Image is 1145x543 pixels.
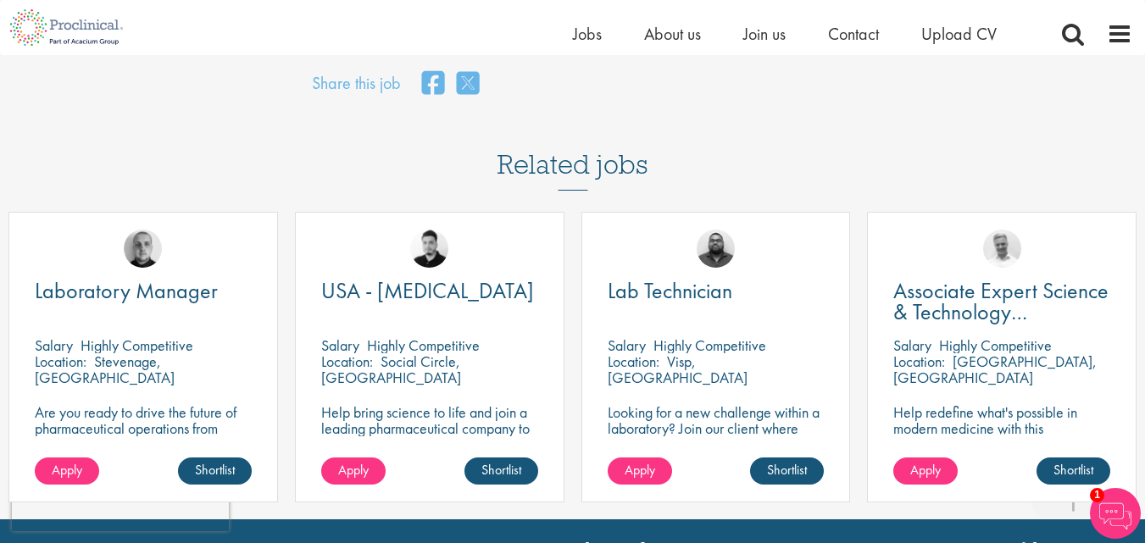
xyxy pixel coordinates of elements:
p: Visp, [GEOGRAPHIC_DATA] [608,352,748,387]
a: Apply [608,457,672,485]
span: Salary [608,335,646,355]
img: Anderson Maldonado [410,230,448,268]
p: Stevenage, [GEOGRAPHIC_DATA] [35,352,175,387]
a: Shortlist [178,457,252,485]
a: Apply [893,457,958,485]
p: Help redefine what's possible in modern medicine with this [MEDICAL_DATA] Associate Expert Scienc... [893,404,1110,468]
span: Apply [910,461,941,479]
a: Shortlist [464,457,538,485]
span: Salary [321,335,359,355]
p: Highly Competitive [81,335,193,355]
h3: Related jobs [497,108,648,191]
p: Highly Competitive [367,335,480,355]
a: share on twitter [457,66,479,103]
span: Salary [35,335,73,355]
a: Shortlist [750,457,824,485]
img: Harry Budge [124,230,162,268]
img: Chatbot [1090,488,1141,539]
a: USA - [MEDICAL_DATA] [321,280,538,302]
p: Social Circle, [GEOGRAPHIC_DATA] [321,352,461,387]
label: Share this job [312,71,401,96]
p: Highly Competitive [653,335,766,355]
span: Apply [338,461,369,479]
span: USA - [MEDICAL_DATA] [321,276,534,305]
span: Apply [625,461,655,479]
span: Laboratory Manager [35,276,218,305]
a: Associate Expert Science & Technology ([MEDICAL_DATA]) [893,280,1110,323]
span: Location: [893,352,945,371]
span: Lab Technician [608,276,732,305]
span: Salary [893,335,931,355]
a: Contact [828,23,879,45]
a: Apply [35,457,99,485]
a: Join us [743,23,786,45]
p: Looking for a new challenge within a laboratory? Join our client where every experiment brings us... [608,404,825,468]
a: About us [644,23,701,45]
p: Highly Competitive [939,335,1052,355]
a: Jobs [573,23,602,45]
img: Ashley Bennett [697,230,735,268]
span: Location: [35,352,86,371]
a: Apply [321,457,386,485]
p: Are you ready to drive the future of pharmaceutical operations from behind the scenes? Looking to... [35,404,252,485]
img: Joshua Bye [983,230,1021,268]
p: Help bring science to life and join a leading pharmaceutical company to play a key role in delive... [321,404,538,485]
span: Associate Expert Science & Technology ([MEDICAL_DATA]) [893,276,1109,347]
a: Lab Technician [608,280,825,302]
a: Upload CV [921,23,997,45]
a: Laboratory Manager [35,280,252,302]
span: Apply [52,461,82,479]
p: [GEOGRAPHIC_DATA], [GEOGRAPHIC_DATA] [893,352,1097,387]
span: 1 [1090,488,1104,502]
span: Location: [608,352,659,371]
a: Shortlist [1037,457,1110,485]
span: Location: [321,352,373,371]
a: share on facebook [422,66,444,103]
